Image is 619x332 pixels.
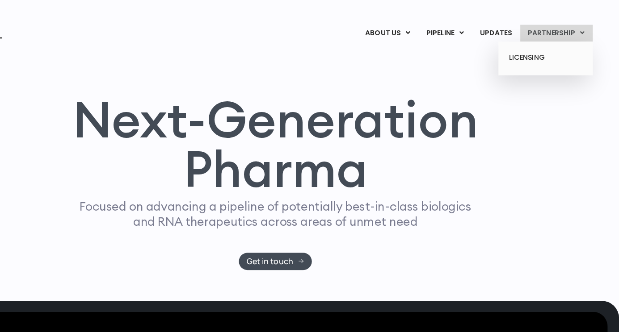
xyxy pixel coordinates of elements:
[487,22,530,37] a: UPDATES
[383,22,438,37] a: ABOUT USMenu Toggle
[438,22,486,37] a: PIPELINEMenu Toggle
[284,232,325,239] span: Get in touch
[514,45,592,59] a: LICENSING
[130,179,490,207] p: Focused on advancing a pipeline of potentially best-in-class biologics and RNA therapeutics acros...
[277,228,342,243] a: Get in touch
[530,22,595,37] a: PARTNERSHIPMenu Toggle
[116,85,503,175] h1: Next-Generation Pharma
[28,23,64,37] img: Vial Logo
